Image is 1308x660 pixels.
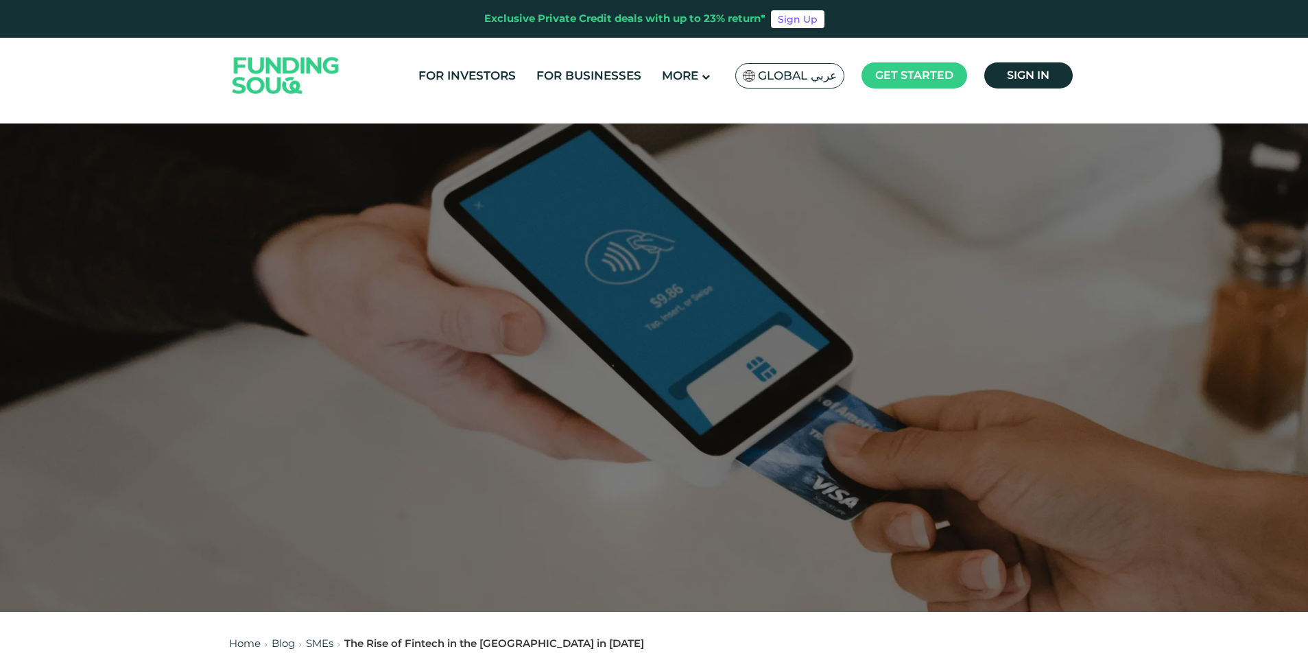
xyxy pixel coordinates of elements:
a: Sign Up [771,10,824,28]
span: Get started [875,69,953,82]
span: Sign in [1007,69,1049,82]
div: The Rise of Fintech in the [GEOGRAPHIC_DATA] in [DATE] [344,636,644,652]
span: Global عربي [758,68,837,84]
a: Blog [272,637,295,650]
a: For Businesses [533,64,645,87]
a: Home [229,637,261,650]
img: SA Flag [743,70,755,82]
a: SMEs [306,637,333,650]
div: Exclusive Private Credit deals with up to 23% return* [484,11,765,27]
img: Logo [219,41,353,110]
span: More [662,69,698,82]
a: Sign in [984,62,1073,89]
a: For Investors [415,64,519,87]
